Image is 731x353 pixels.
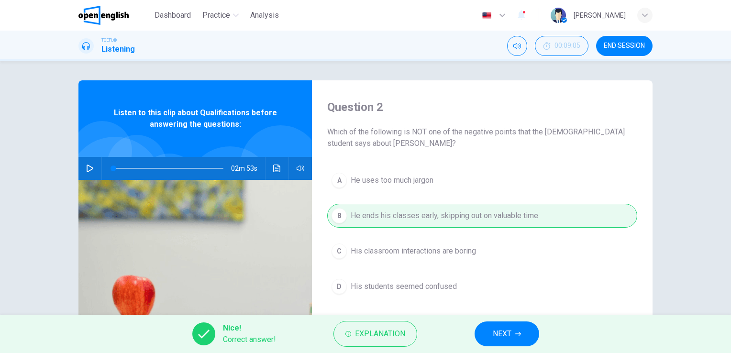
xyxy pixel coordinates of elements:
[110,107,281,130] span: Listen to this clip about Qualifications before answering the questions:
[223,322,276,334] span: Nice!
[574,10,626,21] div: [PERSON_NAME]
[596,36,653,56] button: END SESSION
[475,321,539,346] button: NEXT
[101,44,135,55] h1: Listening
[250,10,279,21] span: Analysis
[155,10,191,21] span: Dashboard
[507,36,527,56] div: Mute
[554,42,580,50] span: 00:09:05
[551,8,566,23] img: Profile picture
[231,157,265,180] span: 02m 53s
[481,12,493,19] img: en
[355,327,405,341] span: Explanation
[493,327,511,341] span: NEXT
[535,36,588,56] div: Hide
[327,99,637,115] h4: Question 2
[101,37,117,44] span: TOEFL®
[535,36,588,56] button: 00:09:05
[269,157,285,180] button: Click to see the audio transcription
[78,6,151,25] a: OpenEnglish logo
[333,321,417,347] button: Explanation
[151,7,195,24] button: Dashboard
[604,42,645,50] span: END SESSION
[223,334,276,345] span: Correct answer!
[246,7,283,24] button: Analysis
[202,10,230,21] span: Practice
[327,126,637,149] span: Which of the following is NOT one of the negative points that the [DEMOGRAPHIC_DATA] student says...
[78,6,129,25] img: OpenEnglish logo
[199,7,243,24] button: Practice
